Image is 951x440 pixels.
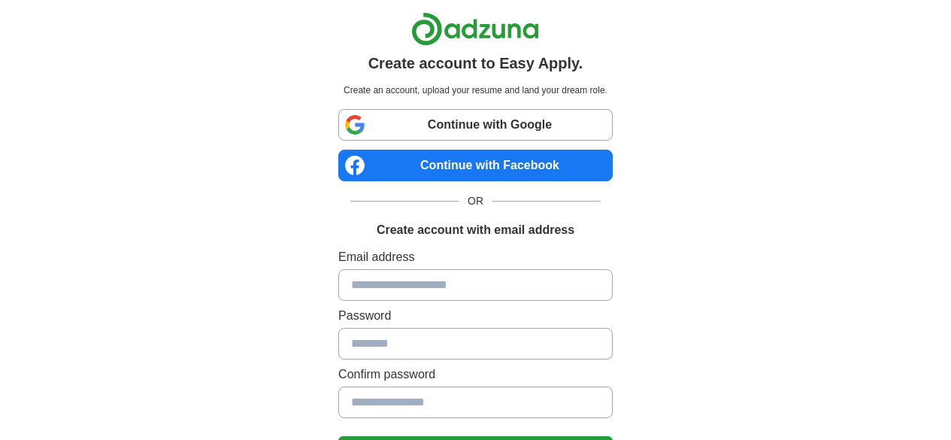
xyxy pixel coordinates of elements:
[341,83,610,97] p: Create an account, upload your resume and land your dream role.
[338,366,613,384] label: Confirm password
[338,307,613,325] label: Password
[377,221,574,239] h1: Create account with email address
[368,52,583,74] h1: Create account to Easy Apply.
[338,248,613,266] label: Email address
[338,150,613,181] a: Continue with Facebook
[459,193,492,209] span: OR
[338,109,613,141] a: Continue with Google
[411,12,539,46] img: Adzuna logo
